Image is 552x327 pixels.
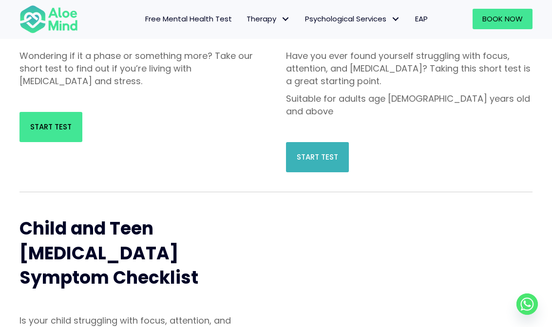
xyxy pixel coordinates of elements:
[286,142,349,172] a: Start Test
[19,216,198,290] span: Child and Teen [MEDICAL_DATA] Symptom Checklist
[286,50,533,88] p: Have you ever found yourself struggling with focus, attention, and [MEDICAL_DATA]? Taking this sh...
[138,9,239,29] a: Free Mental Health Test
[19,50,266,88] p: Wondering if it a phase or something more? Take our short test to find out if you’re living with ...
[516,293,538,315] a: Whatsapp
[145,14,232,24] span: Free Mental Health Test
[279,12,293,26] span: Therapy: submenu
[297,152,338,162] span: Start Test
[286,92,533,118] p: Suitable for adults age [DEMOGRAPHIC_DATA] years old and above
[298,9,408,29] a: Psychological ServicesPsychological Services: submenu
[30,122,72,132] span: Start Test
[482,14,523,24] span: Book Now
[473,9,533,29] a: Book Now
[389,12,403,26] span: Psychological Services: submenu
[408,9,435,29] a: EAP
[247,14,290,24] span: Therapy
[305,14,400,24] span: Psychological Services
[19,112,82,142] a: Start Test
[239,9,298,29] a: TherapyTherapy: submenu
[19,4,78,34] img: Aloe mind Logo
[88,9,435,29] nav: Menu
[415,14,428,24] span: EAP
